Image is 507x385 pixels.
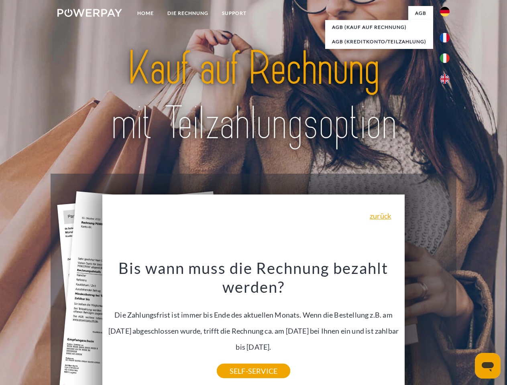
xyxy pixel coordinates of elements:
[107,258,400,297] h3: Bis wann muss die Rechnung bezahlt werden?
[370,212,391,219] a: zurück
[215,6,253,20] a: SUPPORT
[57,9,122,17] img: logo-powerpay-white.svg
[440,7,450,16] img: de
[325,20,433,34] a: AGB (Kauf auf Rechnung)
[130,6,161,20] a: Home
[440,74,450,84] img: en
[408,6,433,20] a: agb
[217,364,290,378] a: SELF-SERVICE
[325,34,433,49] a: AGB (Kreditkonto/Teilzahlung)
[77,38,430,154] img: title-powerpay_de.svg
[475,353,501,379] iframe: Schaltfläche zum Öffnen des Messaging-Fensters
[440,33,450,43] img: fr
[161,6,215,20] a: DIE RECHNUNG
[107,258,400,371] div: Die Zahlungsfrist ist immer bis Ende des aktuellen Monats. Wenn die Bestellung z.B. am [DATE] abg...
[440,53,450,63] img: it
